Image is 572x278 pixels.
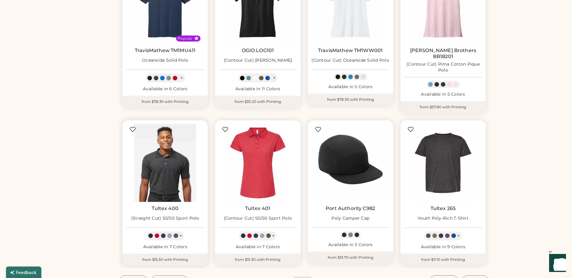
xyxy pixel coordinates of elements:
[272,233,275,239] div: +
[400,254,486,266] div: from $11.10 with Printing
[194,36,199,41] button: Popular Style
[224,57,292,63] div: (Contour Cut) [PERSON_NAME]
[135,48,195,54] a: TravisMathew TM1MU411
[326,205,375,212] a: Port Authority C982
[308,94,393,106] div: from $78.30 with Printing
[404,244,482,250] div: Available in 9 Colors
[273,75,276,81] div: +
[122,96,208,108] div: from $78.30 with Printing
[179,233,182,239] div: +
[311,84,390,90] div: Available in 5 Colors
[131,215,199,221] div: (Straight Cut) 50/50 Sport Polo
[242,48,274,54] a: OGIO LOG101
[400,101,486,113] div: from $57.80 with Printing
[308,252,393,264] div: from $13.70 with Printing
[431,205,456,212] a: Tultex 265
[126,86,204,92] div: Available in 6 Colors
[215,96,300,108] div: from $35.20 with Printing
[122,254,208,266] div: from $15.50 with Printing
[245,205,270,212] a: Tultex 401
[418,215,469,221] div: Youth Poly-Rich T-Shirt
[404,91,482,97] div: Available in 5 Colors
[311,242,390,248] div: Available in 3 Colors
[311,57,389,63] div: (Contour Cut) Oceanside Solid Polo
[126,124,204,202] img: Tultex 400 (Straight Cut) 50/50 Sport Polo
[543,251,569,277] iframe: Front Chat
[311,124,390,202] img: Port Authority C982 Poly Camper Cap
[219,86,297,92] div: Available in 11 Colors
[219,124,297,202] img: Tultex 401 (Contour Cut) 50/50 Sport Polo
[404,124,482,202] img: Tultex 265 Youth Poly-Rich T-Shirt
[180,75,183,81] div: +
[178,36,192,41] div: Popular
[331,215,369,221] div: Poly Camper Cap
[457,233,460,239] div: +
[215,254,300,266] div: from $15.30 with Printing
[404,61,482,73] div: (Contour Cut) Pima Cotton Pique Polo
[142,57,188,63] div: Oceanside Solid Polo
[224,215,292,221] div: (Contour Cut) 50/50 Sport Polo
[152,205,179,212] a: Tultex 400
[126,244,204,250] div: Available in 7 Colors
[404,48,482,60] a: [PERSON_NAME] Brothers BB18201
[318,48,383,54] a: TravisMathew TM1WW001
[219,244,297,250] div: Available in 7 Colors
